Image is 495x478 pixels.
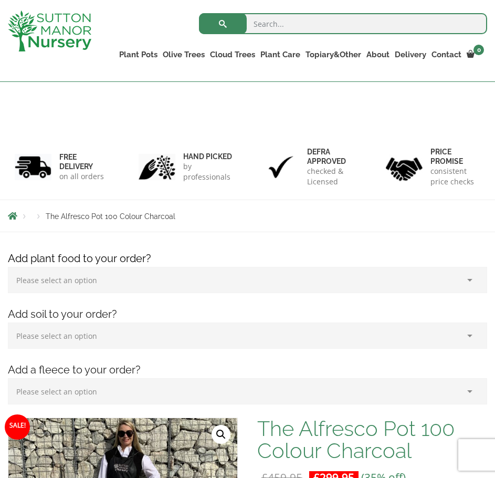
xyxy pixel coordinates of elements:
[207,47,258,62] a: Cloud Trees
[430,147,480,166] h6: Price promise
[303,47,364,62] a: Topiary&Other
[307,166,357,187] p: checked & Licensed
[364,47,392,62] a: About
[258,47,303,62] a: Plant Care
[15,154,51,181] img: 1.jpg
[8,212,487,220] nav: Breadcrumbs
[160,47,207,62] a: Olive Trees
[429,47,464,62] a: Contact
[46,212,175,221] span: The Alfresco Pot 100 Colour Charcoal
[117,47,160,62] a: Plant Pots
[139,154,175,181] img: 2.jpg
[199,13,487,34] input: Search...
[212,425,230,444] a: View full-screen image gallery
[5,414,30,440] span: Sale!
[8,11,91,51] img: logo
[386,151,423,183] img: 4.jpg
[464,47,487,62] a: 0
[392,47,429,62] a: Delivery
[257,418,487,462] h1: The Alfresco Pot 100 Colour Charcoal
[59,152,109,171] h6: FREE DELIVERY
[473,45,484,55] span: 0
[307,147,357,166] h6: Defra approved
[430,166,480,187] p: consistent price checks
[183,161,233,182] p: by professionals
[183,152,233,161] h6: hand picked
[59,171,109,182] p: on all orders
[262,154,299,181] img: 3.jpg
